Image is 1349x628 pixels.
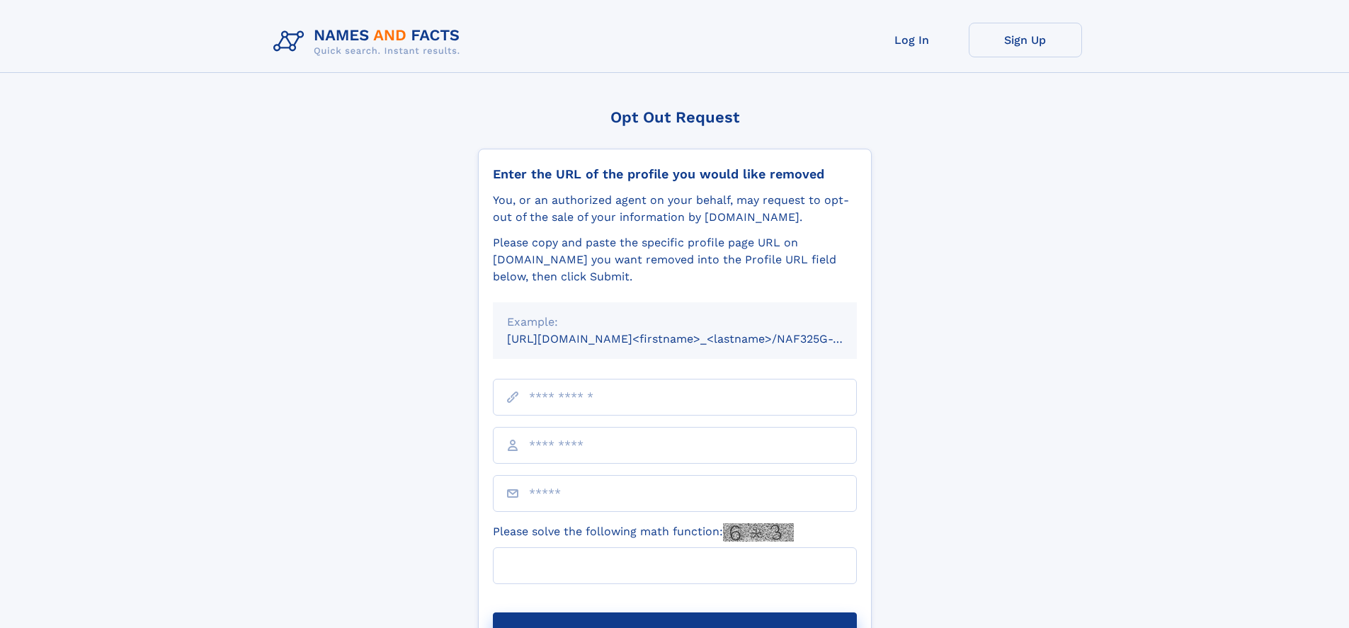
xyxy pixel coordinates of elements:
[969,23,1082,57] a: Sign Up
[478,108,872,126] div: Opt Out Request
[493,166,857,182] div: Enter the URL of the profile you would like removed
[493,523,794,542] label: Please solve the following math function:
[507,332,884,346] small: [URL][DOMAIN_NAME]<firstname>_<lastname>/NAF325G-xxxxxxxx
[493,192,857,226] div: You, or an authorized agent on your behalf, may request to opt-out of the sale of your informatio...
[507,314,843,331] div: Example:
[855,23,969,57] a: Log In
[268,23,472,61] img: Logo Names and Facts
[493,234,857,285] div: Please copy and paste the specific profile page URL on [DOMAIN_NAME] you want removed into the Pr...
